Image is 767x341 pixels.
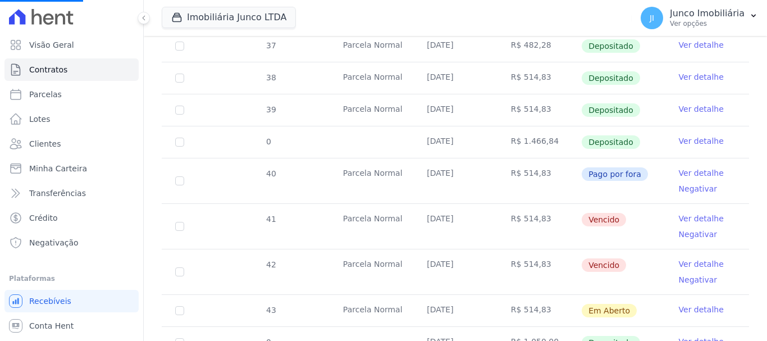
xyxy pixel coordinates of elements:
p: Junco Imobiliária [670,8,745,19]
a: Ver detalhe [679,103,724,115]
span: Vencido [582,258,626,272]
td: R$ 482,28 [497,30,581,62]
td: R$ 514,83 [497,62,581,94]
a: Lotes [4,108,139,130]
input: default [175,267,184,276]
input: Só é possível selecionar pagamentos em aberto [175,42,184,51]
span: Contratos [29,64,67,75]
td: Parcela Normal [330,62,413,94]
button: Imobiliária Junco LTDA [162,7,296,28]
a: Ver detalhe [679,304,724,315]
span: 37 [265,41,276,50]
input: Só é possível selecionar pagamentos em aberto [175,176,184,185]
span: Crédito [29,212,58,224]
td: Parcela Normal [330,158,413,203]
span: Pago por fora [582,167,648,181]
td: Parcela Normal [330,295,413,326]
span: 39 [265,105,276,114]
span: Depositado [582,71,640,85]
a: Contratos [4,58,139,81]
a: Ver detalhe [679,258,724,270]
a: Transferências [4,182,139,204]
td: R$ 514,83 [497,249,581,294]
span: Transferências [29,188,86,199]
input: Só é possível selecionar pagamentos em aberto [175,138,184,147]
span: 40 [265,169,276,178]
p: Ver opções [670,19,745,28]
span: Depositado [582,103,640,117]
td: [DATE] [413,249,497,294]
span: Clientes [29,138,61,149]
td: Parcela Normal [330,94,413,126]
td: [DATE] [413,204,497,249]
input: Só é possível selecionar pagamentos em aberto [175,74,184,83]
span: Lotes [29,113,51,125]
a: Negativar [679,275,718,284]
input: default [175,222,184,231]
a: Minha Carteira [4,157,139,180]
td: Parcela Normal [330,249,413,294]
td: R$ 514,83 [497,158,581,203]
span: 38 [265,73,276,82]
td: [DATE] [413,126,497,158]
span: Em Aberto [582,304,637,317]
td: [DATE] [413,62,497,94]
a: Ver detalhe [679,39,724,51]
a: Ver detalhe [679,213,724,224]
td: R$ 514,83 [497,94,581,126]
a: Clientes [4,133,139,155]
a: Conta Hent [4,315,139,337]
td: R$ 514,83 [497,204,581,249]
td: Parcela Normal [330,204,413,249]
td: R$ 514,83 [497,295,581,326]
td: [DATE] [413,94,497,126]
span: Vencido [582,213,626,226]
td: [DATE] [413,158,497,203]
a: Visão Geral [4,34,139,56]
span: Visão Geral [29,39,74,51]
td: Parcela Normal [330,30,413,62]
span: Minha Carteira [29,163,87,174]
span: Recebíveis [29,295,71,307]
input: Só é possível selecionar pagamentos em aberto [175,106,184,115]
a: Ver detalhe [679,135,724,147]
a: Ver detalhe [679,167,724,179]
span: JI [650,14,654,22]
a: Negativar [679,184,718,193]
button: JI Junco Imobiliária Ver opções [632,2,767,34]
td: [DATE] [413,295,497,326]
span: Negativação [29,237,79,248]
span: Parcelas [29,89,62,100]
a: Parcelas [4,83,139,106]
td: [DATE] [413,30,497,62]
input: default [175,306,184,315]
a: Crédito [4,207,139,229]
span: Depositado [582,39,640,53]
span: 0 [265,137,271,146]
span: 42 [265,260,276,269]
span: Conta Hent [29,320,74,331]
div: Plataformas [9,272,134,285]
span: Depositado [582,135,640,149]
a: Negativar [679,230,718,239]
span: 43 [265,306,276,315]
td: R$ 1.466,84 [497,126,581,158]
a: Recebíveis [4,290,139,312]
a: Negativação [4,231,139,254]
span: 41 [265,215,276,224]
a: Ver detalhe [679,71,724,83]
